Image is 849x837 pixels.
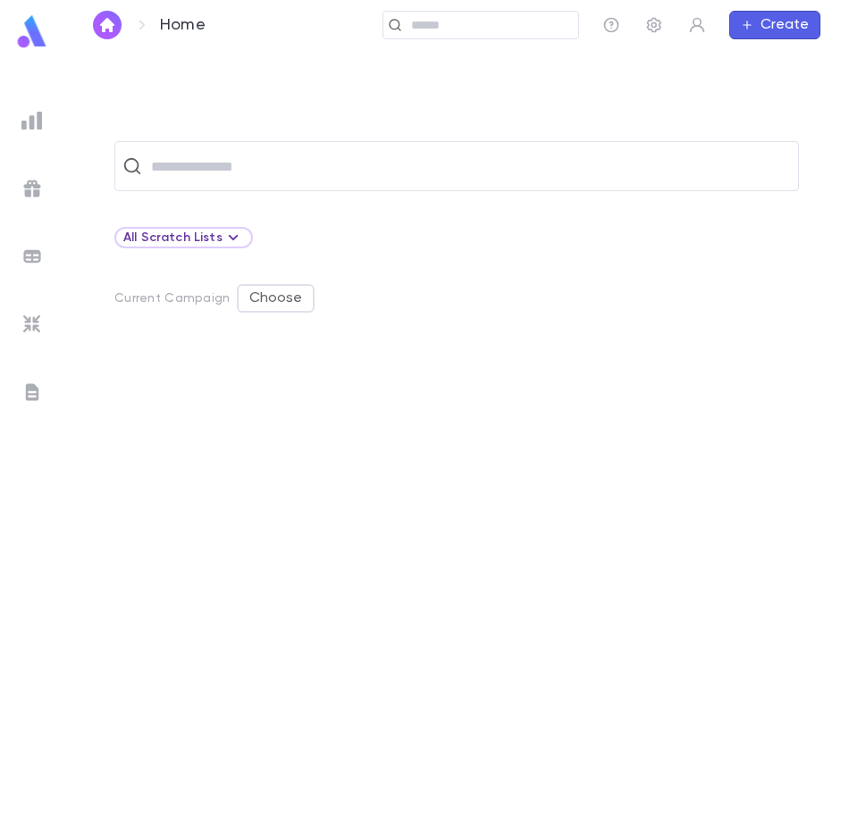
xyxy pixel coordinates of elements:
[21,246,43,267] img: batches_grey.339ca447c9d9533ef1741baa751efc33.svg
[237,284,315,313] button: Choose
[14,14,50,49] img: logo
[97,18,118,32] img: home_white.a664292cf8c1dea59945f0da9f25487c.svg
[114,227,253,248] div: All Scratch Lists
[21,381,43,403] img: letters_grey.7941b92b52307dd3b8a917253454ce1c.svg
[729,11,820,39] button: Create
[114,291,230,306] p: Current Campaign
[21,178,43,199] img: campaigns_grey.99e729a5f7ee94e3726e6486bddda8f1.svg
[160,15,206,35] p: Home
[21,314,43,335] img: imports_grey.530a8a0e642e233f2baf0ef88e8c9fcb.svg
[123,227,244,248] div: All Scratch Lists
[21,110,43,131] img: reports_grey.c525e4749d1bce6a11f5fe2a8de1b229.svg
